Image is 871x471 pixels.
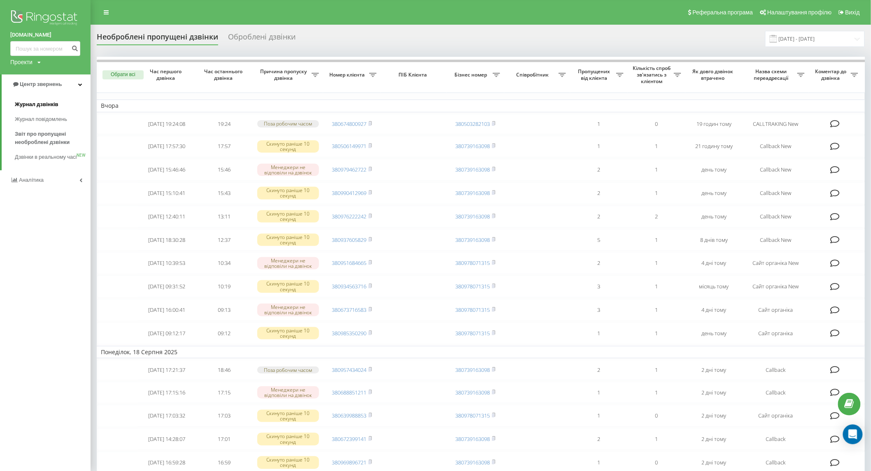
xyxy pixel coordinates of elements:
td: [DATE] 09:12:17 [138,323,196,344]
div: Менеджери не відповіли на дзвінок [257,304,319,316]
td: Callback New [743,136,809,158]
td: 2 [570,428,628,450]
td: 1 [628,299,685,321]
a: 380990412969 [332,189,366,197]
td: 1 [628,182,685,204]
td: Callback [743,382,809,404]
a: 380937605829 [332,236,366,244]
span: Налаштування профілю [767,9,831,16]
td: Callback [743,428,809,450]
div: Менеджери не відповіли на дзвінок [257,164,319,176]
span: Співробітник [508,72,559,78]
td: [DATE] 17:03:32 [138,405,196,427]
td: місяць тому [685,276,743,297]
span: Журнал повідомлень [15,115,67,123]
td: Callback New [743,182,809,204]
a: 380639988853 [332,412,366,419]
a: Звіт про пропущені необроблені дзвінки [15,127,91,150]
div: Скинуто раніше 10 секунд [257,456,319,469]
a: Центр звернень [2,74,91,94]
td: 0 [628,405,685,427]
td: [DATE] 17:21:37 [138,360,196,380]
span: Реферальна програма [693,9,753,16]
td: 5 [570,229,628,251]
a: 380976222242 [332,213,366,220]
div: Поза робочим часом [257,120,319,127]
td: 1 [570,114,628,134]
td: 2 [628,206,685,227]
td: 17:03 [196,405,253,427]
div: Скинуто раніше 10 секунд [257,234,319,246]
td: Сайт органіка [743,323,809,344]
span: Аналiтика [19,177,44,183]
td: Callback New [743,229,809,251]
td: 15:46 [196,159,253,181]
a: 380739163098 [455,366,490,374]
td: день тому [685,323,743,344]
span: Кількість спроб зв'язатись з клієнтом [632,65,674,84]
a: 380739163098 [455,389,490,396]
img: Ringostat logo [10,8,80,29]
td: [DATE] 16:00:41 [138,299,196,321]
button: Обрати всі [102,70,144,79]
div: Необроблені пропущені дзвінки [97,32,218,45]
input: Пошук за номером [10,41,80,56]
span: Бізнес номер [451,72,493,78]
div: Поза робочим часом [257,367,319,374]
td: день тому [685,206,743,227]
td: 1 [628,428,685,450]
a: 380739163098 [455,459,490,466]
a: 380979462722 [332,166,366,173]
span: Як довго дзвінок втрачено [692,68,736,81]
td: 1 [628,323,685,344]
a: 380739163098 [455,189,490,197]
span: Час першого дзвінка [144,68,189,81]
td: [DATE] 12:40:11 [138,206,196,227]
div: Оброблені дзвінки [228,32,296,45]
td: 4 дні тому [685,299,743,321]
a: 380503282103 [455,120,490,128]
td: [DATE] 17:15:16 [138,382,196,404]
span: Час останнього дзвінка [202,68,247,81]
td: Сайт органіка [743,405,809,427]
a: 380739163098 [455,236,490,244]
td: [DATE] 10:39:53 [138,252,196,274]
td: 13:11 [196,206,253,227]
td: 2 [570,252,628,274]
span: Коментар до дзвінка [813,68,851,81]
td: 1 [628,252,685,274]
div: Скинуто раніше 10 секунд [257,280,319,292]
div: Менеджери не відповіли на дзвінок [257,257,319,269]
td: Сайт органіка [743,299,809,321]
div: Скинуто раніше 10 секунд [257,140,319,153]
td: Callback New [743,206,809,227]
td: 1 [570,136,628,158]
span: ПІБ Клієнта [388,72,440,78]
td: 21 годину тому [685,136,743,158]
a: 380978071315 [455,306,490,313]
td: 19 годин тому [685,114,743,134]
td: 17:01 [196,428,253,450]
td: 1 [628,360,685,380]
div: Скинуто раніше 10 секунд [257,410,319,422]
a: 380739163098 [455,142,490,150]
td: [DATE] 09:31:52 [138,276,196,297]
td: [DATE] 19:24:08 [138,114,196,134]
td: 17:15 [196,382,253,404]
a: 380969896721 [332,459,366,466]
td: 10:34 [196,252,253,274]
td: 09:12 [196,323,253,344]
td: Callback [743,360,809,380]
td: 1 [628,136,685,158]
td: 8 днів тому [685,229,743,251]
td: 2 дні тому [685,405,743,427]
td: Сайт органіка New [743,276,809,297]
td: 2 [570,206,628,227]
td: 2 дні тому [685,382,743,404]
td: 3 [570,299,628,321]
a: 380506149971 [332,142,366,150]
td: [DATE] 17:57:30 [138,136,196,158]
span: Центр звернень [20,81,62,87]
td: 2 дні тому [685,428,743,450]
div: Open Intercom Messenger [843,425,863,444]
